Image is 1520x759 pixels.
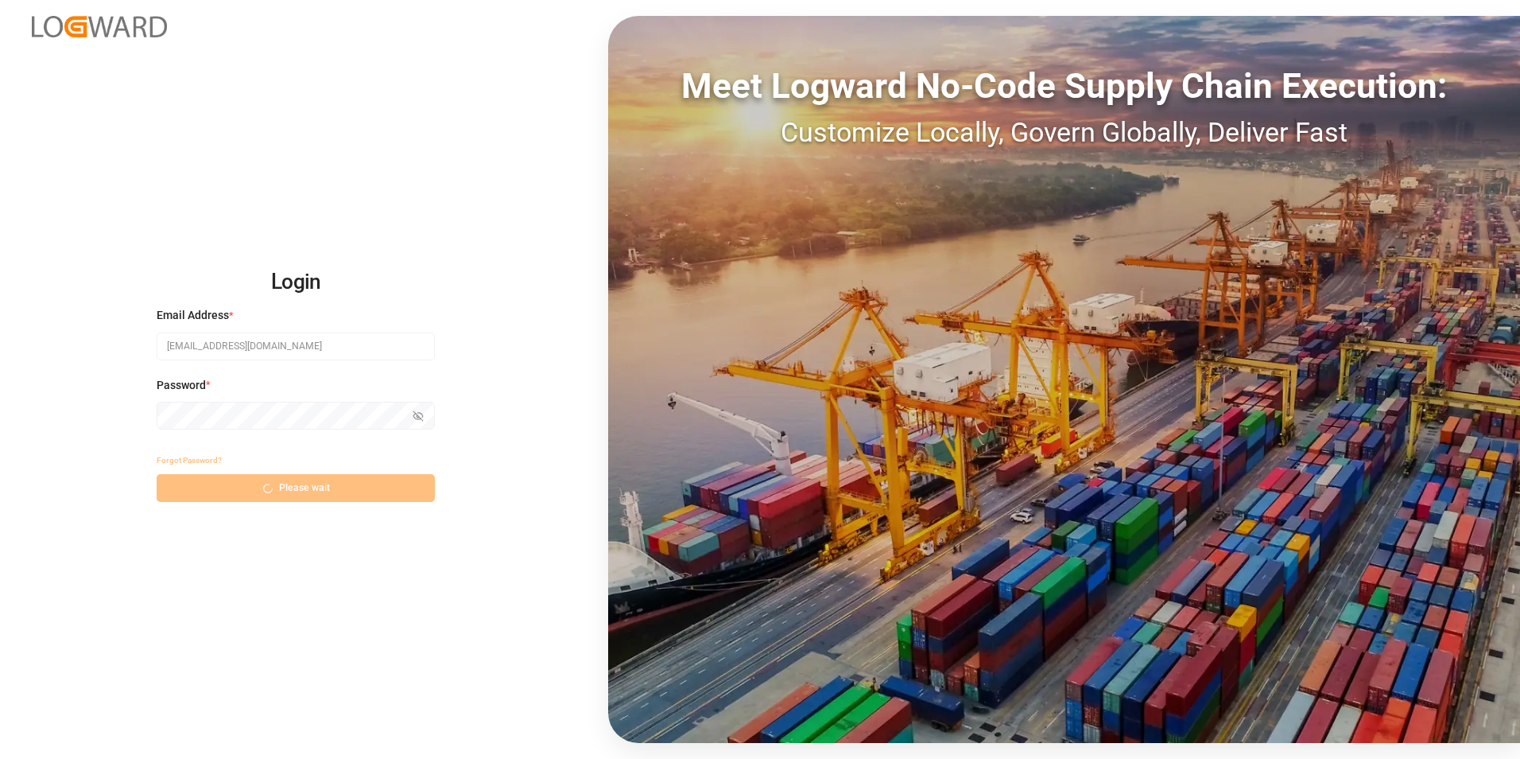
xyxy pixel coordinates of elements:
img: Logward_new_orange.png [32,16,167,37]
input: Enter your email [157,333,435,360]
div: Meet Logward No-Code Supply Chain Execution: [608,60,1520,112]
span: Password [157,377,206,394]
h2: Login [157,257,435,308]
div: Customize Locally, Govern Globally, Deliver Fast [608,112,1520,153]
span: Email Address [157,307,229,324]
